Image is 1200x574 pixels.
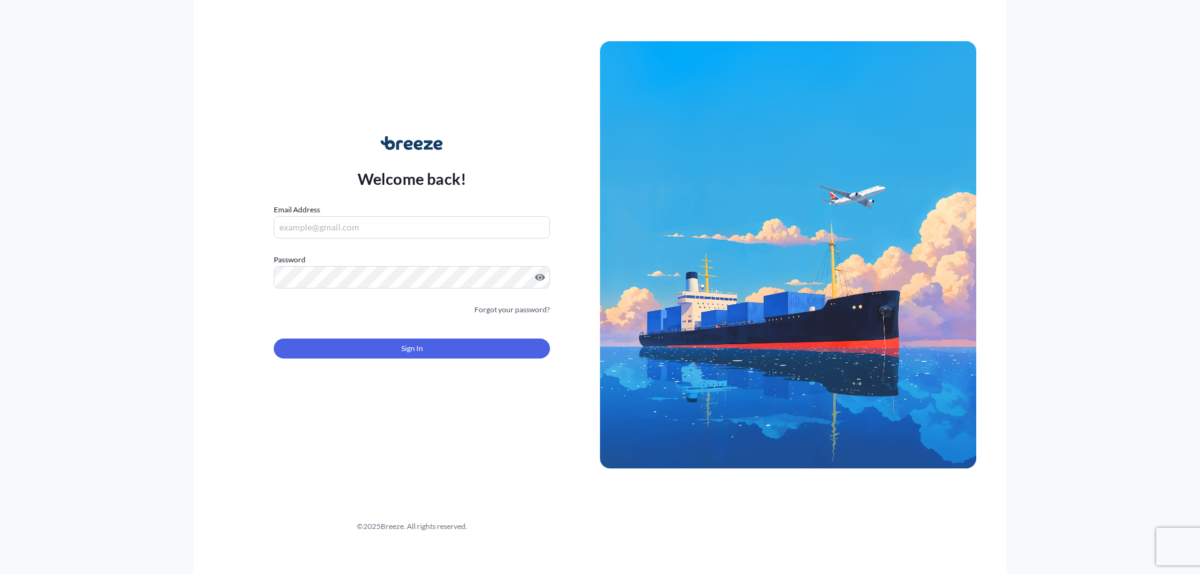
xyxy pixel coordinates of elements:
[474,304,550,316] a: Forgot your password?
[357,169,467,189] p: Welcome back!
[274,254,550,266] label: Password
[535,272,545,282] button: Show password
[600,41,976,468] img: Ship illustration
[401,342,423,355] span: Sign In
[274,216,550,239] input: example@gmail.com
[274,339,550,359] button: Sign In
[274,204,320,216] label: Email Address
[224,520,600,533] div: © 2025 Breeze. All rights reserved.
